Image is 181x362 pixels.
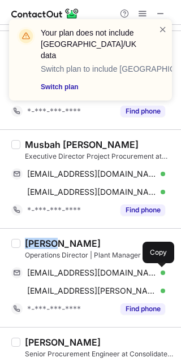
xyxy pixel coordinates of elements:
div: Operations Director | Plant Manager | General Manager | Senior Manufacturing Manager at Manufactu... [25,250,174,260]
span: [EMAIL_ADDRESS][PERSON_NAME][DOMAIN_NAME] [27,286,157,296]
div: [PERSON_NAME] [25,238,101,249]
span: [EMAIL_ADDRESS][DOMAIN_NAME] [27,169,157,179]
button: Reveal Button [120,204,165,216]
button: Reveal Button [120,303,165,315]
img: warning [17,27,35,45]
div: [PERSON_NAME] [25,337,101,348]
header: Your plan does not include [GEOGRAPHIC_DATA]/UK data [41,27,145,61]
div: Senior Procurement Engineer at Consolidated Contractors International Company [25,349,174,359]
div: Executive Director Project Procurement at ALDAR [25,151,174,162]
span: [EMAIL_ADDRESS][DOMAIN_NAME] [27,187,157,197]
span: [EMAIL_ADDRESS][DOMAIN_NAME] [27,268,157,278]
a: Switch plan [41,81,145,93]
div: Musbah [PERSON_NAME] [25,139,139,150]
img: ContactOut v5.3.10 [11,7,79,20]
